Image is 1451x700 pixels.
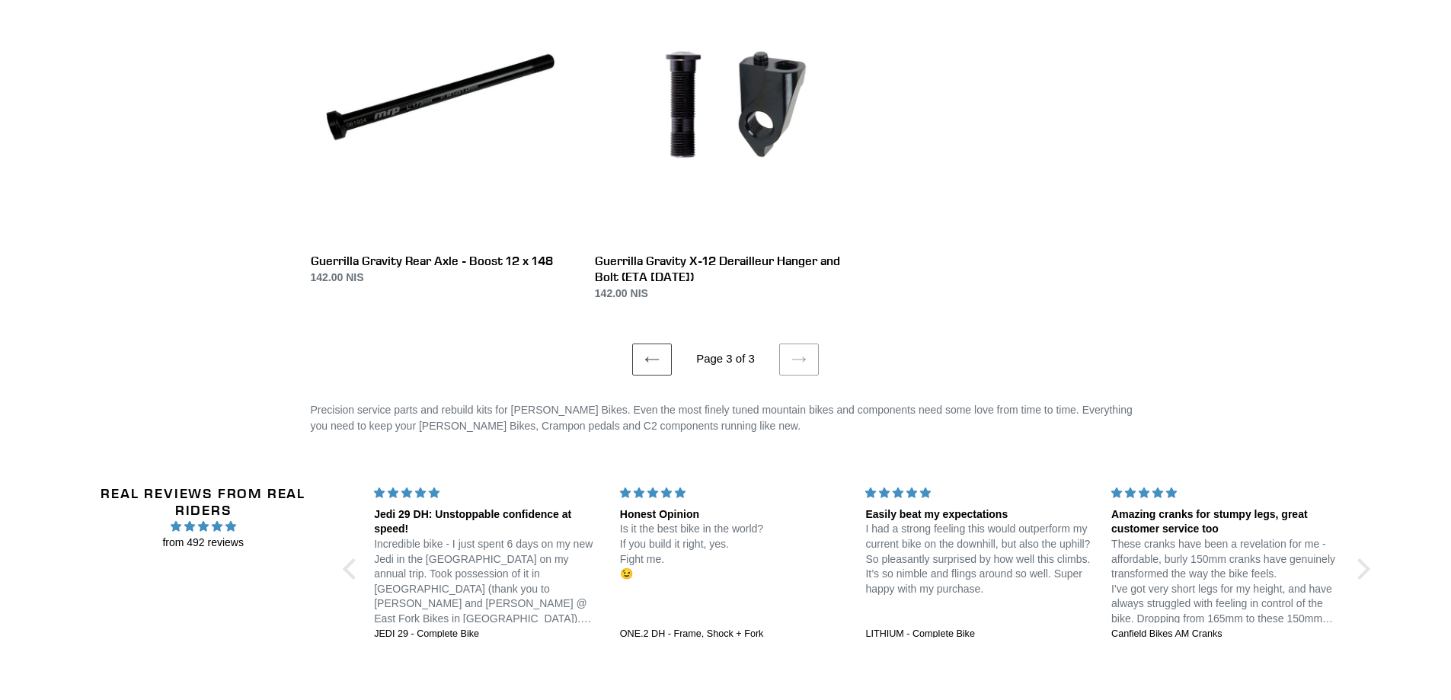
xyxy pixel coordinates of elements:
p: Incredible bike - I just spent 6 days on my new Jedi in the [GEOGRAPHIC_DATA] on my annual trip. ... [374,537,602,627]
div: Easily beat my expectations [865,507,1093,523]
a: LITHIUM - Complete Bike [865,628,1093,641]
div: Jedi 29 DH: Unstoppable confidence at speed! [374,507,602,537]
h2: Real Reviews from Real Riders [72,485,334,518]
a: JEDI 29 - Complete Bike [374,628,602,641]
div: Amazing cranks for stumpy legs, great customer service too [1111,507,1339,537]
li: Page 3 of 3 [676,350,776,368]
div: 5 stars [865,485,1093,501]
div: 5 stars [1111,485,1339,501]
p: Precision service parts and rebuild kits for [PERSON_NAME] Bikes. Even the most finely tuned moun... [311,402,1141,434]
p: Is it the best bike in the world? If you build it right, yes. Fight me. 😉 [620,522,848,581]
p: These cranks have been a revelation for me - affordable, burly 150mm cranks have genuinely transf... [1111,537,1339,627]
p: I had a strong feeling this would outperform my current bike on the downhill, but also the uphill... [865,522,1093,596]
a: Canfield Bikes AM Cranks [1111,628,1339,641]
div: Honest Opinion [620,507,848,523]
span: from 492 reviews [72,535,334,551]
div: 5 stars [374,485,602,501]
div: 5 stars [620,485,848,501]
span: 4.97 stars [72,518,334,535]
a: ONE.2 DH - Frame, Shock + Fork [620,628,848,641]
